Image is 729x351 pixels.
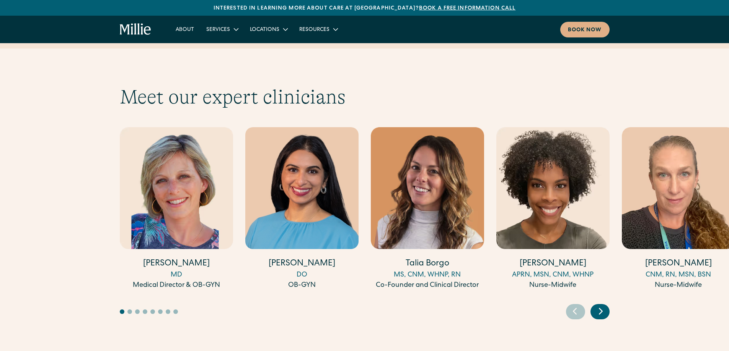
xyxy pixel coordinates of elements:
div: Book now [568,26,602,34]
button: Go to slide 1 [120,309,124,314]
div: Services [206,26,230,34]
button: Go to slide 6 [158,309,163,314]
div: Previous slide [566,304,585,319]
div: Nurse-Midwife [496,280,610,291]
div: 2 / 18 [245,127,359,292]
div: Locations [250,26,279,34]
a: [PERSON_NAME]DOOB-GYN [245,127,359,291]
div: Next slide [590,304,610,319]
a: Book now [560,22,610,37]
button: Go to slide 5 [150,309,155,314]
div: DO [245,270,359,280]
div: Services [200,23,244,36]
a: Talia BorgoMS, CNM, WHNP, RNCo-Founder and Clinical Director [371,127,484,291]
div: 1 / 18 [120,127,233,292]
div: OB-GYN [245,280,359,291]
button: Go to slide 4 [143,309,147,314]
div: MD [120,270,233,280]
div: Medical Director & OB-GYN [120,280,233,291]
div: Co-Founder and Clinical Director [371,280,484,291]
button: Go to slide 2 [127,309,132,314]
div: 3 / 18 [371,127,484,292]
div: Resources [299,26,329,34]
h4: [PERSON_NAME] [496,258,610,270]
h4: Talia Borgo [371,258,484,270]
a: [PERSON_NAME]APRN, MSN, CNM, WHNPNurse-Midwife [496,127,610,291]
div: MS, CNM, WHNP, RN [371,270,484,280]
div: Resources [293,23,343,36]
a: Book a free information call [419,6,515,11]
h4: [PERSON_NAME] [120,258,233,270]
button: Go to slide 3 [135,309,140,314]
div: Locations [244,23,293,36]
button: Go to slide 7 [166,309,170,314]
a: About [170,23,200,36]
div: APRN, MSN, CNM, WHNP [496,270,610,280]
button: Go to slide 8 [173,309,178,314]
div: 4 / 18 [496,127,610,292]
h4: [PERSON_NAME] [245,258,359,270]
h2: Meet our expert clinicians [120,85,610,109]
a: home [120,23,152,36]
a: [PERSON_NAME]MDMedical Director & OB-GYN [120,127,233,291]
